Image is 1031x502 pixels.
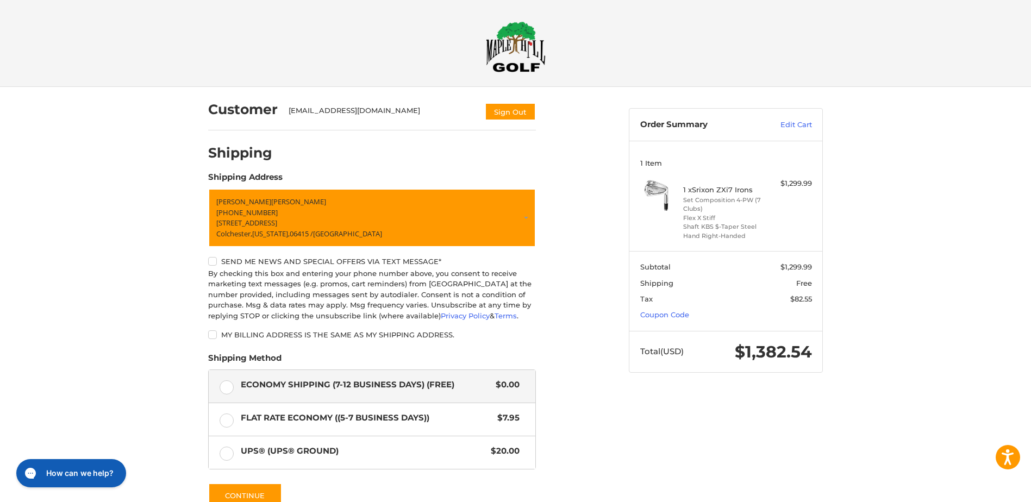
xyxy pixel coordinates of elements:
[289,105,474,121] div: [EMAIL_ADDRESS][DOMAIN_NAME]
[208,330,536,339] label: My billing address is the same as my shipping address.
[208,268,536,322] div: By checking this box and entering your phone number above, you consent to receive marketing text ...
[252,229,290,239] span: [US_STATE],
[216,197,271,206] span: [PERSON_NAME]
[735,342,812,362] span: $1,382.54
[640,310,689,319] a: Coupon Code
[441,311,490,320] a: Privacy Policy
[241,412,492,424] span: Flat Rate Economy ((5-7 Business Days))
[640,294,653,303] span: Tax
[313,229,382,239] span: [GEOGRAPHIC_DATA]
[216,218,277,228] span: [STREET_ADDRESS]
[757,120,812,130] a: Edit Cart
[485,103,536,121] button: Sign Out
[769,178,812,189] div: $1,299.99
[216,229,252,239] span: Colchester,
[208,171,283,189] legend: Shipping Address
[290,229,313,239] span: 06415 /
[271,197,326,206] span: [PERSON_NAME]
[640,120,757,130] h3: Order Summary
[208,189,536,247] a: Enter or select a different address
[11,455,129,491] iframe: Gorgias live chat messenger
[241,445,486,457] span: UPS® (UPS® Ground)
[640,159,812,167] h3: 1 Item
[683,214,766,223] li: Flex X Stiff
[208,101,278,118] h2: Customer
[640,279,673,287] span: Shipping
[683,196,766,214] li: Set Composition 4-PW (7 Clubs)
[941,473,1031,502] iframe: Google Customer Reviews
[208,352,282,369] legend: Shipping Method
[241,379,491,391] span: Economy Shipping (7-12 Business Days) (Free)
[486,21,546,72] img: Maple Hill Golf
[216,208,278,217] span: [PHONE_NUMBER]
[208,257,536,266] label: Send me news and special offers via text message*
[640,346,684,356] span: Total (USD)
[490,379,520,391] span: $0.00
[683,185,766,194] h4: 1 x Srixon ZXi7 Irons
[485,445,520,457] span: $20.00
[780,262,812,271] span: $1,299.99
[640,262,671,271] span: Subtotal
[683,231,766,241] li: Hand Right-Handed
[683,222,766,231] li: Shaft KBS $-Taper Steel
[790,294,812,303] span: $82.55
[492,412,520,424] span: $7.95
[208,145,272,161] h2: Shipping
[495,311,517,320] a: Terms
[796,279,812,287] span: Free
